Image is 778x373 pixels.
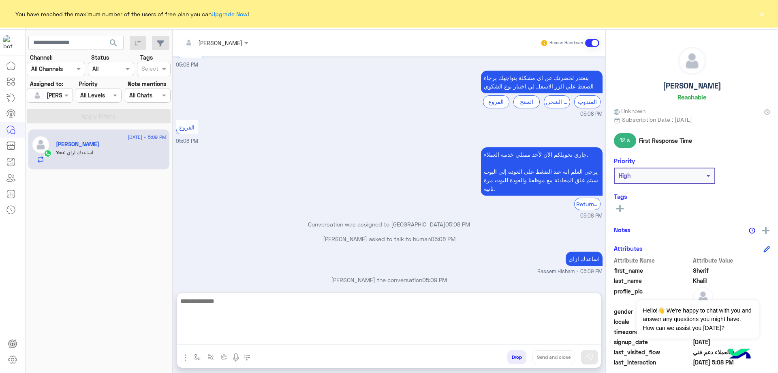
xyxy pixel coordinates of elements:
[30,80,63,88] label: Assigned to:
[181,353,190,362] img: send attachment
[191,350,204,364] button: select flow
[622,115,692,124] span: Subscription Date : [DATE]
[614,245,643,252] h6: Attributes
[614,307,691,316] span: gender
[56,149,64,155] span: You
[678,93,706,101] h6: Reachable
[104,36,124,53] button: search
[749,227,755,234] img: notes
[431,235,455,242] span: 05:08 PM
[678,47,706,75] img: defaultAdmin.png
[614,287,691,306] span: profile_pic
[207,354,214,360] img: Trigger scenario
[725,341,754,369] img: hulul-logo.png
[231,353,241,362] img: send voice note
[614,317,691,326] span: locale
[507,350,526,364] button: Drop
[218,350,231,364] button: create order
[574,95,601,108] div: المندوب
[566,252,603,266] p: 9/9/2025, 5:09 PM
[481,71,603,93] p: 9/9/2025, 5:08 PM
[614,133,636,148] span: 12 s
[758,10,766,18] button: ×
[693,338,770,346] span: 2025-09-08T16:19:13.541Z
[244,354,250,361] img: make a call
[537,268,603,276] span: Bassem Hisham - 05:09 PM
[574,198,601,210] div: Return to Bot
[614,358,691,367] span: last_interaction
[693,358,770,367] span: 2025-09-09T14:08:58.558Z
[693,276,770,285] span: Khalil
[27,109,171,123] button: Apply Filters
[544,95,570,108] div: شركة الشحن
[614,226,631,233] h6: Notes
[32,136,50,154] img: defaultAdmin.png
[194,354,201,360] img: select flow
[580,110,603,118] span: 05:08 PM
[176,276,603,284] p: [PERSON_NAME] the conversation
[614,107,645,115] span: Unknown
[614,266,691,275] span: first_name
[176,62,198,68] span: 05:08 PM
[614,276,691,285] span: last_name
[128,134,166,141] span: [DATE] - 5:09 PM
[614,328,691,336] span: timezone
[204,350,218,364] button: Trigger scenario
[64,149,93,155] span: اساعدك ازاي
[513,95,540,108] div: المنتج
[614,193,770,200] h6: Tags
[212,11,248,17] a: Upgrade Now
[663,81,721,91] h5: [PERSON_NAME]
[56,141,99,148] h5: Sherif Khalil
[580,212,603,220] span: 05:08 PM
[532,350,575,364] button: Send and close
[762,227,769,234] img: add
[614,338,691,346] span: signup_date
[44,149,52,157] img: WhatsApp
[445,221,470,228] span: 05:08 PM
[693,256,770,265] span: Attribute Value
[483,95,509,108] div: الفروع
[30,53,53,62] label: Channel:
[3,35,18,50] img: 713415422032625
[639,136,692,145] span: First Response Time
[176,220,603,229] p: Conversation was assigned to [GEOGRAPHIC_DATA]
[693,266,770,275] span: Sherif
[549,40,583,46] small: Human Handover
[79,80,98,88] label: Priority
[176,235,603,243] p: [PERSON_NAME] asked to talk to human
[176,138,198,144] span: 05:08 PM
[422,276,447,283] span: 05:09 PM
[614,348,691,356] span: last_visited_flow
[128,80,166,88] label: Note mentions
[179,124,194,131] span: الفروع
[693,348,770,356] span: خدمة العملاء دعم فني
[221,354,227,360] img: create order
[614,157,635,164] h6: Priority
[481,147,603,196] p: 9/9/2025, 5:08 PM
[637,300,759,339] span: Hello!👋 We're happy to chat with you and answer any questions you might have. How can we assist y...
[15,10,249,18] span: You have reached the maximum number of the users of free plan you can !
[614,256,691,265] span: Attribute Name
[140,64,158,75] div: Select
[91,53,109,62] label: Status
[140,53,153,62] label: Tags
[586,353,594,361] img: send message
[32,90,43,101] img: defaultAdmin.png
[109,38,118,48] span: search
